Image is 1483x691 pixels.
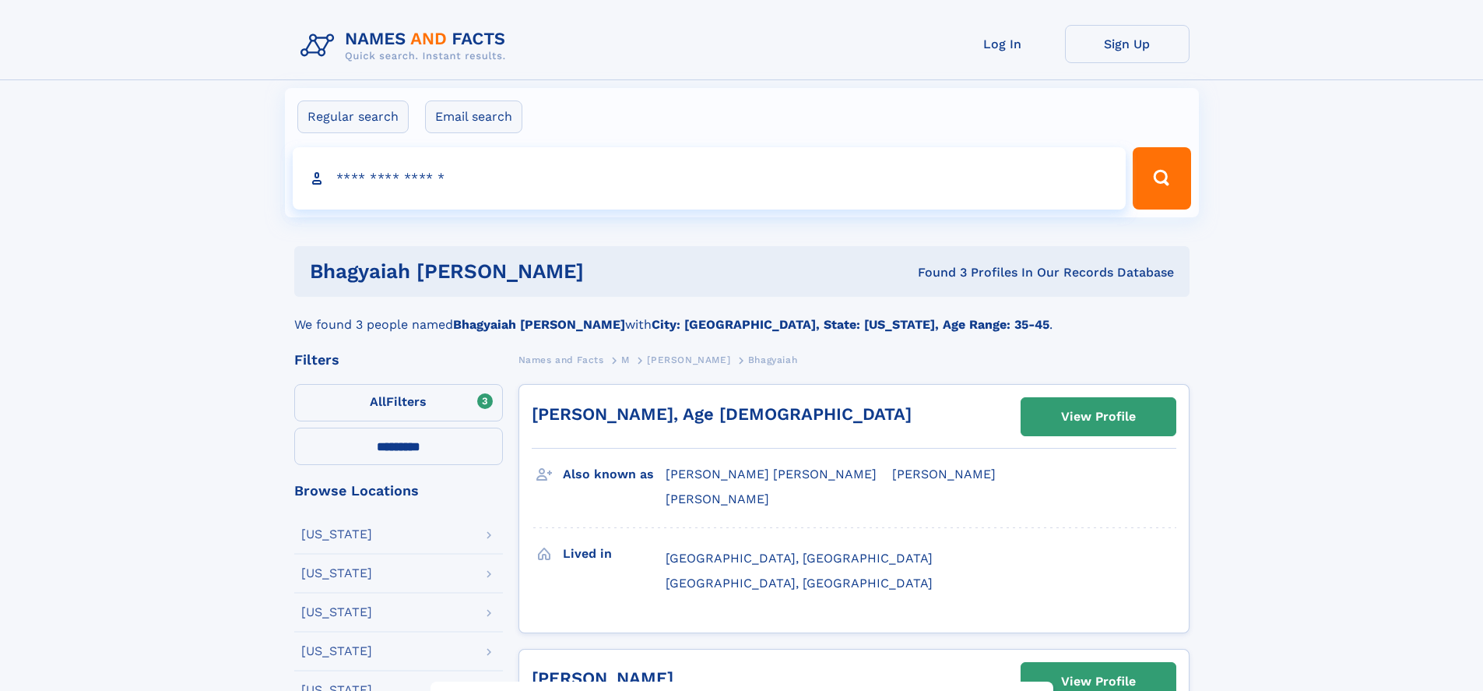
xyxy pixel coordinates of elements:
button: Search Button [1133,147,1190,210]
span: All [370,394,386,409]
div: Filters [294,353,503,367]
img: Logo Names and Facts [294,25,518,67]
a: [PERSON_NAME] [532,668,673,688]
span: [PERSON_NAME] [647,354,730,365]
label: Email search [425,100,522,133]
span: Bhagyaiah [748,354,797,365]
div: View Profile [1061,399,1136,435]
div: Browse Locations [294,484,503,498]
div: [US_STATE] [301,606,372,619]
span: [PERSON_NAME] [PERSON_NAME] [666,467,877,481]
span: M [621,354,630,365]
h3: Lived in [563,541,666,567]
div: We found 3 people named with . [294,297,1190,334]
a: Sign Up [1065,25,1190,63]
b: City: [GEOGRAPHIC_DATA], State: [US_STATE], Age Range: 35-45 [652,317,1049,332]
h3: Also known as [563,461,666,488]
a: [PERSON_NAME], Age [DEMOGRAPHIC_DATA] [532,404,912,424]
a: [PERSON_NAME] [647,350,730,369]
span: [GEOGRAPHIC_DATA], [GEOGRAPHIC_DATA] [666,576,933,591]
span: [PERSON_NAME] [892,467,996,481]
label: Filters [294,384,503,421]
div: [US_STATE] [301,567,372,580]
a: Names and Facts [518,350,604,369]
b: Bhagyaiah [PERSON_NAME] [453,317,625,332]
a: View Profile [1021,398,1176,435]
input: search input [293,147,1126,210]
div: [US_STATE] [301,528,372,541]
div: Found 3 Profiles In Our Records Database [750,264,1174,281]
label: Regular search [297,100,409,133]
div: [US_STATE] [301,645,372,658]
span: [PERSON_NAME] [666,492,769,506]
span: [GEOGRAPHIC_DATA], [GEOGRAPHIC_DATA] [666,551,933,566]
h1: bhagyaiah [PERSON_NAME] [310,262,751,281]
a: M [621,350,630,369]
a: Log In [940,25,1065,63]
